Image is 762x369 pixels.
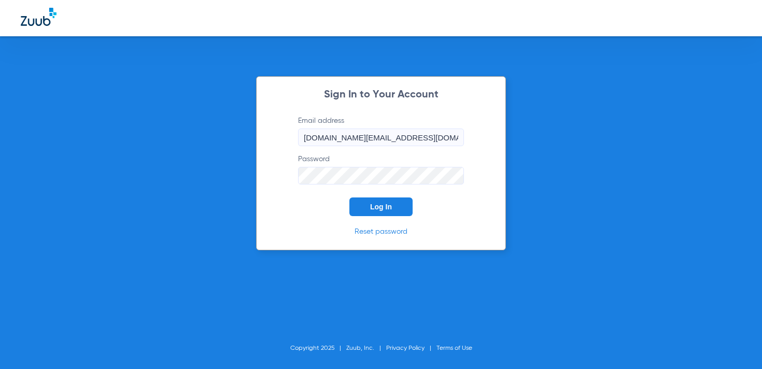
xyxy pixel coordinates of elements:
span: Log In [370,203,392,211]
input: Password [298,167,464,184]
iframe: Chat Widget [710,319,762,369]
a: Reset password [355,228,407,235]
input: Email address [298,129,464,146]
li: Copyright 2025 [290,343,346,353]
a: Privacy Policy [386,345,425,351]
li: Zuub, Inc. [346,343,386,353]
img: Zuub Logo [21,8,57,26]
a: Terms of Use [436,345,472,351]
label: Password [298,154,464,184]
button: Log In [349,197,413,216]
label: Email address [298,116,464,146]
h2: Sign In to Your Account [283,90,479,100]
